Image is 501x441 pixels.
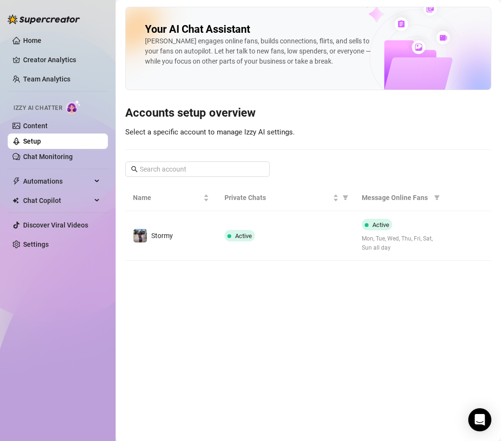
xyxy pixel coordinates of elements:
[23,241,49,248] a: Settings
[217,185,354,211] th: Private Chats
[343,195,348,200] span: filter
[434,195,440,200] span: filter
[151,232,173,240] span: Stormy
[23,37,41,44] a: Home
[13,177,20,185] span: thunderbolt
[235,232,252,240] span: Active
[23,52,100,67] a: Creator Analytics
[362,234,438,253] span: Mon, Tue, Wed, Thu, Fri, Sat, Sun all day
[125,128,295,136] span: Select a specific account to manage Izzy AI settings.
[131,166,138,173] span: search
[133,192,201,203] span: Name
[140,164,256,174] input: Search account
[23,193,92,208] span: Chat Copilot
[8,14,80,24] img: logo-BBDzfeDw.svg
[23,221,88,229] a: Discover Viral Videos
[468,408,491,431] div: Open Intercom Messenger
[133,229,147,242] img: Stormy
[145,36,374,67] div: [PERSON_NAME] engages online fans, builds connections, flirts, and sells to your fans on autopilo...
[23,75,70,83] a: Team Analytics
[66,100,81,114] img: AI Chatter
[23,174,92,189] span: Automations
[341,190,350,205] span: filter
[13,104,62,113] span: Izzy AI Chatter
[125,106,491,121] h3: Accounts setup overview
[145,23,250,36] h2: Your AI Chat Assistant
[372,221,389,228] span: Active
[23,122,48,130] a: Content
[362,192,430,203] span: Message Online Fans
[13,197,19,204] img: Chat Copilot
[432,190,442,205] span: filter
[23,153,73,160] a: Chat Monitoring
[125,185,217,211] th: Name
[224,192,331,203] span: Private Chats
[23,137,41,145] a: Setup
